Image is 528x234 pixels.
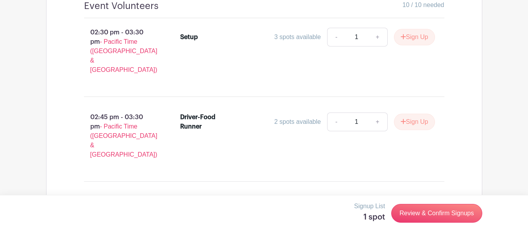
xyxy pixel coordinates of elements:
[90,123,158,158] span: - Pacific Time ([GEOGRAPHIC_DATA] & [GEOGRAPHIC_DATA])
[72,25,168,78] p: 02:30 pm - 03:30 pm
[368,28,387,46] a: +
[354,202,385,211] p: Signup List
[394,114,435,130] button: Sign Up
[84,0,159,12] h4: Event Volunteers
[368,113,387,131] a: +
[180,32,198,42] div: Setup
[72,109,168,163] p: 02:45 pm - 03:30 pm
[274,32,321,42] div: 3 spots available
[327,113,345,131] a: -
[403,0,444,10] span: 10 / 10 needed
[391,204,482,223] a: Review & Confirm Signups
[180,113,234,131] div: Driver-Food Runner
[394,29,435,45] button: Sign Up
[274,117,321,127] div: 2 spots available
[90,38,158,73] span: - Pacific Time ([GEOGRAPHIC_DATA] & [GEOGRAPHIC_DATA])
[327,28,345,46] a: -
[354,213,385,222] h5: 1 spot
